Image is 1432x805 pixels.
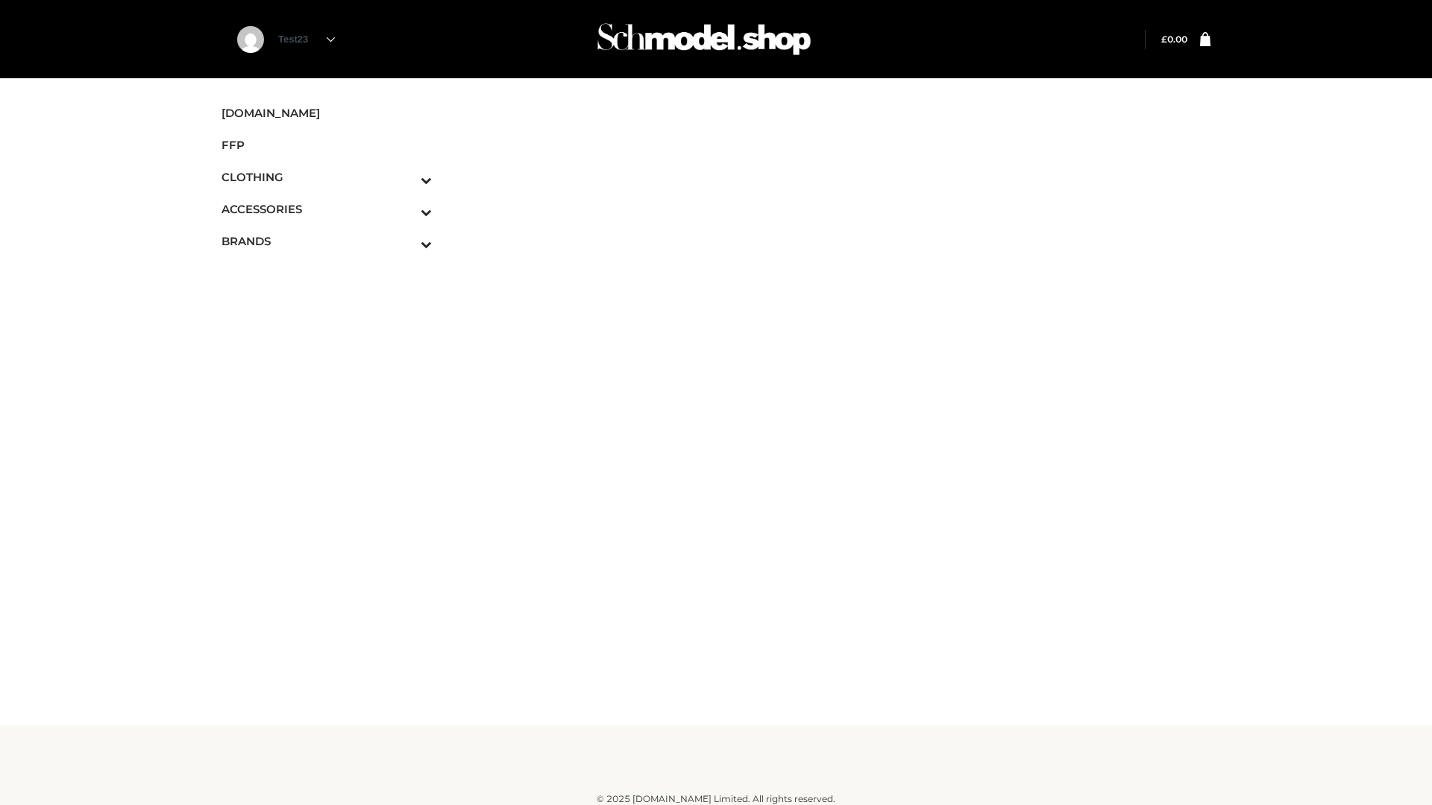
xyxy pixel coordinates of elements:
img: Schmodel Admin 964 [592,10,816,69]
span: ACCESSORIES [222,201,432,218]
a: ACCESSORIESToggle Submenu [222,193,432,225]
a: FFP [222,129,432,161]
bdi: 0.00 [1161,34,1187,45]
span: BRANDS [222,233,432,250]
button: Toggle Submenu [380,193,432,225]
button: Toggle Submenu [380,161,432,193]
span: FFP [222,136,432,154]
a: [DOMAIN_NAME] [222,97,432,129]
button: Toggle Submenu [380,225,432,257]
a: £0.00 [1161,34,1187,45]
a: CLOTHINGToggle Submenu [222,161,432,193]
span: £ [1161,34,1167,45]
span: CLOTHING [222,168,432,186]
a: BRANDSToggle Submenu [222,225,432,257]
span: [DOMAIN_NAME] [222,104,432,121]
a: Test23 [278,34,335,45]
